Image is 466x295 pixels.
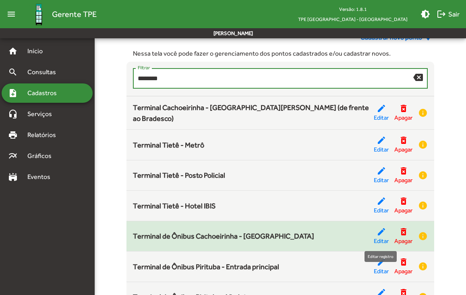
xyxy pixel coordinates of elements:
[374,206,389,215] span: Editar
[420,9,430,19] mat-icon: brightness_medium
[394,113,412,123] span: Apagar
[133,49,428,58] div: Nessa tela você pode fazer o gerenciamento dos pontos cadastrados e/ou cadastrar novos.
[374,176,389,185] span: Editar
[133,232,314,240] span: Terminal de Ônibus Cachoeirinha - [GEOGRAPHIC_DATA]
[377,196,386,206] mat-icon: edit
[8,109,18,119] mat-icon: headset_mic
[399,166,408,176] mat-icon: delete_forever
[394,206,412,215] span: Apagar
[399,104,408,113] mat-icon: delete_forever
[394,145,412,154] span: Apagar
[399,135,408,145] mat-icon: delete_forever
[8,151,18,161] mat-icon: multiline_chart
[377,166,386,176] mat-icon: edit
[377,135,386,145] mat-icon: edit
[133,262,279,271] span: Terminal de Ônibus Pirituba - Entrada principal
[23,67,66,77] span: Consultas
[413,72,423,82] mat-icon: backspace
[374,237,389,246] span: Editar
[133,103,369,123] span: Terminal Cachoeirinha - [GEOGRAPHIC_DATA][PERSON_NAME] (de frente ao Bradesco)
[23,130,66,140] span: Relatórios
[23,172,61,182] span: Eventos
[418,262,428,271] mat-icon: info
[26,1,52,27] img: Logo
[19,1,97,27] a: Gerente TPE
[437,9,446,19] mat-icon: logout
[23,88,67,98] span: Cadastros
[292,4,414,14] div: Versão: 1.8.1
[8,46,18,56] mat-icon: home
[8,172,18,182] mat-icon: stadium
[374,267,389,276] span: Editar
[418,140,428,150] mat-icon: info
[418,231,428,241] mat-icon: info
[3,6,19,22] mat-icon: menu
[374,145,389,154] span: Editar
[8,130,18,140] mat-icon: print
[399,227,408,237] mat-icon: delete_forever
[133,141,204,149] span: Terminal Tietê - Metrô
[394,176,412,185] span: Apagar
[23,151,62,161] span: Gráficos
[394,237,412,246] span: Apagar
[377,257,386,267] mat-icon: edit
[292,14,414,24] span: TPE [GEOGRAPHIC_DATA] - [GEOGRAPHIC_DATA]
[377,227,386,237] mat-icon: edit
[399,196,408,206] mat-icon: delete_forever
[399,257,408,267] mat-icon: delete_forever
[437,7,460,21] span: Sair
[433,7,463,21] button: Sair
[133,202,215,210] span: Terminal Tietê - Hotel IBIS
[377,104,386,113] mat-icon: edit
[374,113,389,123] span: Editar
[8,88,18,98] mat-icon: note_add
[23,109,63,119] span: Serviços
[418,108,428,118] mat-icon: info
[418,201,428,210] mat-icon: info
[394,267,412,276] span: Apagar
[23,46,54,56] span: Início
[52,8,97,21] span: Gerente TPE
[418,170,428,180] mat-icon: info
[8,67,18,77] mat-icon: search
[133,171,225,179] span: Terminal Tietê - Posto Policial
